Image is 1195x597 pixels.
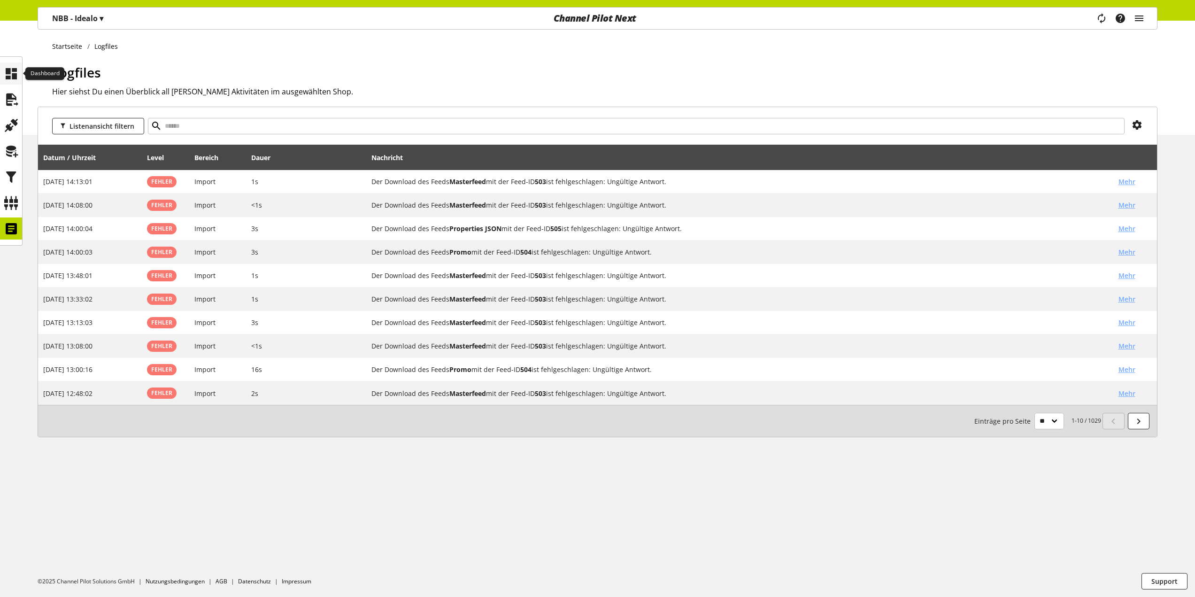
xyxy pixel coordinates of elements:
div: Level [147,153,173,163]
h2: Der Download des Feeds Masterfeed mit der Feed-ID 503 ist fehlgeschlagen: Ungültige Antwort. [371,200,1111,210]
button: Mehr [1111,244,1142,260]
span: Import [194,341,216,350]
button: Mehr [1111,197,1142,213]
span: Mehr [1118,271,1135,280]
b: Promo [449,365,471,374]
span: <1s [251,201,262,209]
span: [DATE] 13:48:01 [43,271,93,280]
span: Mehr [1118,388,1135,398]
span: Import [194,295,216,303]
b: 505 [550,224,562,233]
p: NBB - Idealo [52,13,103,24]
h2: Der Download des Feeds Masterfeed mit der Feed-ID 503 ist fehlgeschlagen: Ungültige Antwort. [371,177,1111,186]
div: Bereich [194,153,228,163]
h2: Der Download des Feeds Masterfeed mit der Feed-ID 503 ist fehlgeschlagen: Ungültige Antwort. [371,271,1111,280]
span: Import [194,248,216,256]
span: Fehler [151,295,172,303]
span: Mehr [1118,247,1135,257]
a: AGB [216,577,227,585]
a: Nutzungsbedingungen [146,577,205,585]
button: Mehr [1111,267,1142,284]
span: Mehr [1118,364,1135,374]
small: 1-10 / 1029 [974,413,1101,429]
span: 3s [251,224,258,233]
span: Mehr [1118,294,1135,304]
span: Mehr [1118,177,1135,186]
li: ©2025 Channel Pilot Solutions GmbH [38,577,146,586]
span: Listenansicht filtern [69,121,134,131]
b: 503 [535,318,546,327]
span: [DATE] 13:00:16 [43,365,93,374]
h2: Der Download des Feeds Masterfeed mit der Feed-ID 503 ist fehlgeschlagen: Ungültige Antwort. [371,388,1111,398]
b: 503 [535,389,546,398]
span: 3s [251,318,258,327]
span: [DATE] 13:13:03 [43,318,93,327]
span: 2s [251,389,258,398]
b: Masterfeed [449,201,486,209]
span: Import [194,389,216,398]
b: Properties JSON [449,224,501,233]
div: Nachricht [371,148,1152,167]
span: 1s [251,271,258,280]
b: Promo [449,248,471,256]
span: Import [194,365,216,374]
b: Masterfeed [449,271,486,280]
span: 1s [251,295,258,303]
button: Mehr [1111,314,1142,331]
h2: Der Download des Feeds Promo mit der Feed-ID 504 ist fehlgeschlagen: Ungültige Antwort. [371,247,1111,257]
span: Einträge pro Seite [974,416,1034,426]
span: ▾ [100,13,103,23]
button: Mehr [1111,173,1142,190]
span: 3s [251,248,258,256]
span: Fehler [151,365,172,373]
a: Impressum [282,577,311,585]
b: Masterfeed [449,318,486,327]
span: Support [1151,576,1178,586]
span: [DATE] 14:00:04 [43,224,93,233]
span: Import [194,224,216,233]
b: Masterfeed [449,295,486,303]
h2: Der Download des Feeds Properties JSON mit der Feed-ID 505 ist fehlgeschlagen: Ungültige Antwort. [371,224,1111,233]
span: Import [194,318,216,327]
span: Import [194,271,216,280]
span: Fehler [151,225,172,233]
button: Mehr [1111,291,1142,307]
span: [DATE] 13:08:00 [43,341,93,350]
b: 503 [535,295,546,303]
span: Fehler [151,201,172,209]
h2: Der Download des Feeds Masterfeed mit der Feed-ID 503 ist fehlgeschlagen: Ungültige Antwort. [371,318,1111,327]
button: Mehr [1111,385,1142,402]
div: Dauer [251,153,280,163]
b: Masterfeed [449,177,486,186]
span: Logfiles [52,63,101,81]
span: [DATE] 14:08:00 [43,201,93,209]
a: Startseite [52,41,87,51]
span: Fehler [151,271,172,279]
b: 503 [535,271,546,280]
span: Mehr [1118,200,1135,210]
button: Listenansicht filtern [52,118,144,134]
span: [DATE] 14:00:03 [43,248,93,256]
span: Fehler [151,178,172,186]
h2: Hier siehst Du einen Überblick all [PERSON_NAME] Aktivitäten im ausgewählten Shop. [52,86,1157,97]
span: [DATE] 13:33:02 [43,295,93,303]
button: Mehr [1111,361,1142,378]
h2: Der Download des Feeds Promo mit der Feed-ID 504 ist fehlgeschlagen: Ungültige Antwort. [371,364,1111,374]
b: 504 [520,365,532,374]
span: [DATE] 12:48:02 [43,389,93,398]
span: [DATE] 14:13:01 [43,177,93,186]
div: Dashboard [25,67,64,80]
span: Fehler [151,248,172,256]
span: Fehler [151,389,172,397]
span: Mehr [1118,341,1135,351]
b: 503 [535,177,546,186]
button: Mehr [1111,220,1142,237]
b: 503 [535,201,546,209]
span: <1s [251,341,262,350]
a: Datenschutz [238,577,271,585]
span: 1s [251,177,258,186]
span: Fehler [151,318,172,326]
b: Masterfeed [449,389,486,398]
span: 16s [251,365,262,374]
span: Fehler [151,342,172,350]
